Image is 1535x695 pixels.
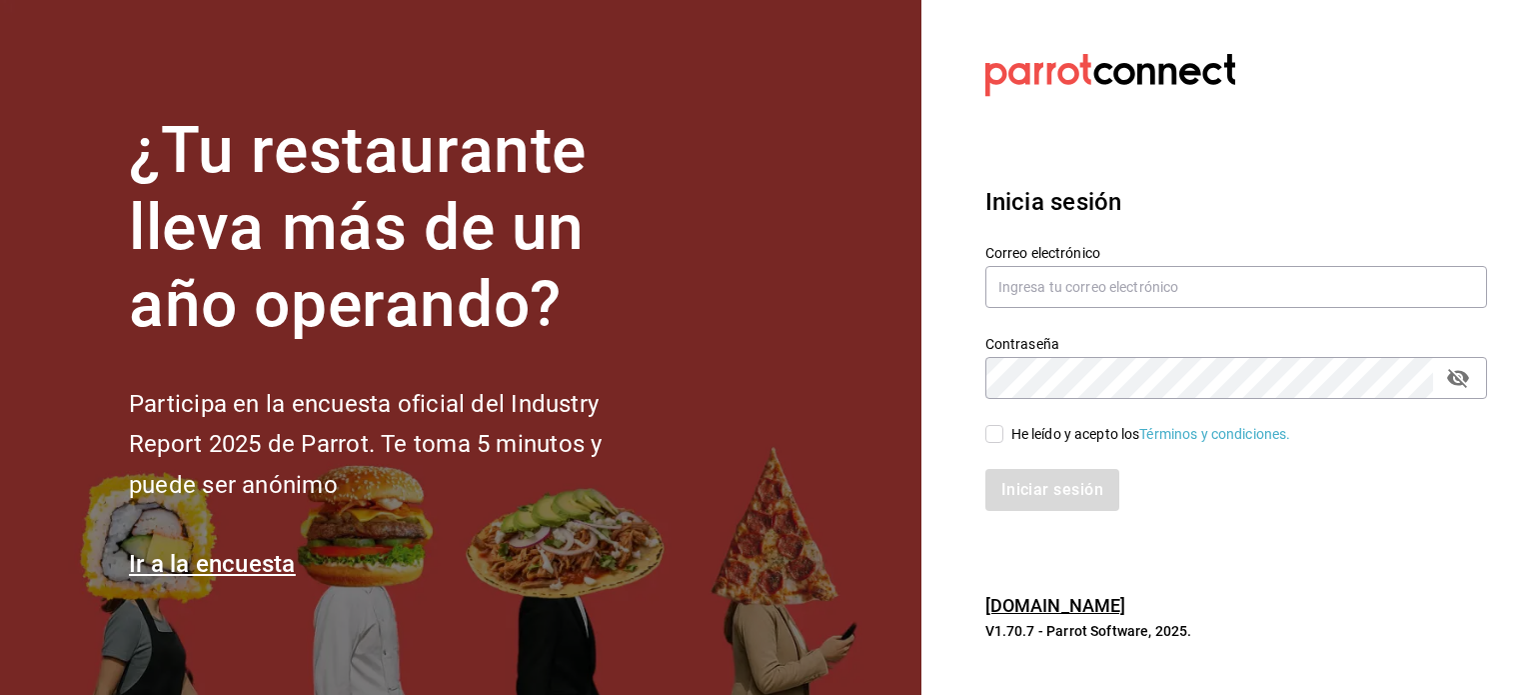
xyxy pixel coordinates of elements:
[129,384,669,506] h2: Participa en la encuesta oficial del Industry Report 2025 de Parrot. Te toma 5 minutos y puede se...
[985,337,1487,351] label: Contraseña
[1139,426,1290,442] a: Términos y condiciones.
[129,113,669,343] h1: ¿Tu restaurante lleva más de un año operando?
[1441,361,1475,395] button: passwordField
[985,621,1487,641] p: V1.70.7 - Parrot Software, 2025.
[129,550,296,578] a: Ir a la encuesta
[985,184,1487,220] h3: Inicia sesión
[985,595,1126,616] a: [DOMAIN_NAME]
[1011,424,1291,445] div: He leído y acepto los
[985,266,1487,308] input: Ingresa tu correo electrónico
[985,246,1487,260] label: Correo electrónico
